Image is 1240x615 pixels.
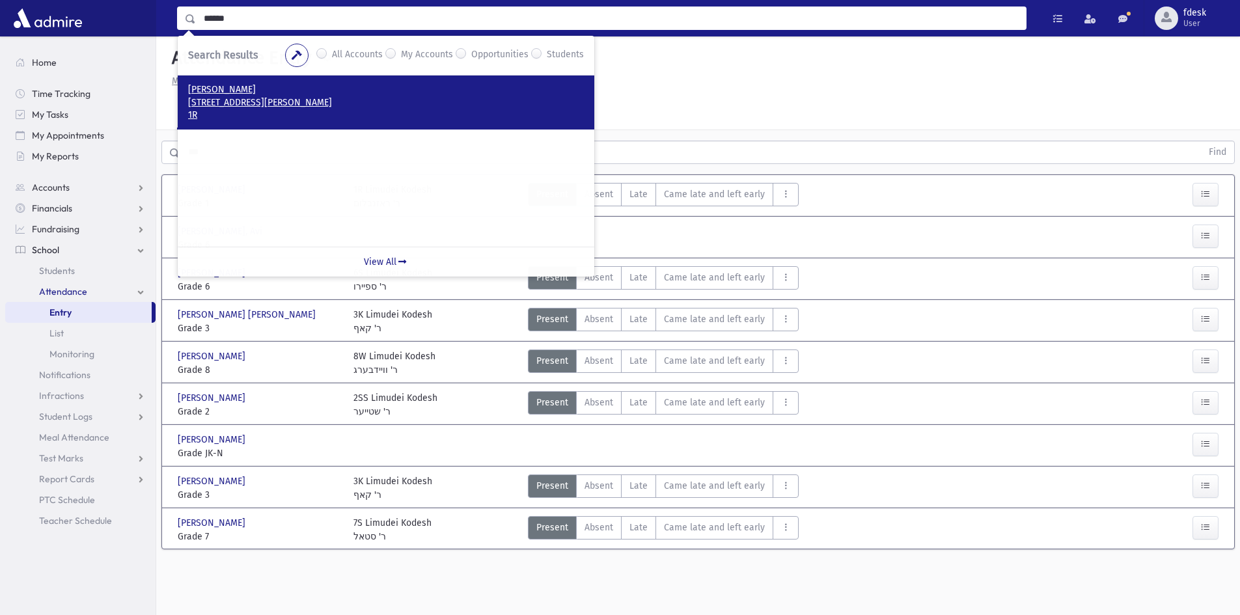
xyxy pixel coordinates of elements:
[528,183,799,210] div: AttTypes
[5,510,156,531] a: Teacher Schedule
[5,125,156,146] a: My Appointments
[536,396,568,409] span: Present
[585,312,613,326] span: Absent
[39,369,90,381] span: Notifications
[585,479,613,493] span: Absent
[32,57,57,68] span: Home
[5,281,156,302] a: Attendance
[49,327,64,339] span: List
[585,396,613,409] span: Absent
[172,75,286,87] u: Missing Attendance History
[178,474,248,488] span: [PERSON_NAME]
[353,474,432,502] div: 3K Limudei Kodesh ר' קאף
[32,223,79,235] span: Fundraising
[178,488,340,502] span: Grade 3
[39,265,75,277] span: Students
[585,354,613,368] span: Absent
[178,446,340,460] span: Grade JK-N
[528,349,799,377] div: AttTypes
[5,177,156,198] a: Accounts
[5,52,156,73] a: Home
[5,364,156,385] a: Notifications
[39,390,84,402] span: Infractions
[39,431,109,443] span: Meal Attendance
[629,479,648,493] span: Late
[5,406,156,427] a: Student Logs
[664,312,765,326] span: Came late and left early
[10,5,85,31] img: AdmirePro
[178,405,340,418] span: Grade 2
[5,83,156,104] a: Time Tracking
[178,321,340,335] span: Grade 3
[1201,141,1234,163] button: Find
[353,349,435,377] div: 8W Limudei Kodesh ר' וויידבערג
[5,448,156,469] a: Test Marks
[178,247,594,277] a: View All
[629,312,648,326] span: Late
[32,182,70,193] span: Accounts
[629,187,648,201] span: Late
[5,239,156,260] a: School
[188,49,258,61] span: Search Results
[536,312,568,326] span: Present
[5,427,156,448] a: Meal Attendance
[5,104,156,125] a: My Tasks
[196,7,1026,30] input: Search
[32,202,72,214] span: Financials
[1183,8,1206,18] span: fdesk
[547,48,584,63] label: Students
[178,516,248,530] span: [PERSON_NAME]
[1183,18,1206,29] span: User
[5,219,156,239] a: Fundraising
[178,308,318,321] span: [PERSON_NAME] [PERSON_NAME]
[5,146,156,167] a: My Reports
[188,96,584,109] p: [STREET_ADDRESS][PERSON_NAME]
[5,344,156,364] a: Monitoring
[353,391,437,418] div: 2SS Limudei Kodesh ר' שטייער
[528,516,799,543] div: AttTypes
[39,411,92,422] span: Student Logs
[664,396,765,409] span: Came late and left early
[5,302,152,323] a: Entry
[188,83,584,122] a: [PERSON_NAME] [STREET_ADDRESS][PERSON_NAME] 1R
[178,363,340,377] span: Grade 8
[585,271,613,284] span: Absent
[178,280,340,294] span: Grade 6
[32,109,68,120] span: My Tasks
[536,271,568,284] span: Present
[32,88,90,100] span: Time Tracking
[585,187,613,201] span: Absent
[39,494,95,506] span: PTC Schedule
[664,354,765,368] span: Came late and left early
[664,479,765,493] span: Came late and left early
[353,308,432,335] div: 3K Limudei Kodesh ר' קאף
[5,323,156,344] a: List
[664,271,765,284] span: Came late and left early
[188,109,584,122] p: 1R
[536,479,568,493] span: Present
[5,489,156,510] a: PTC Schedule
[39,473,94,485] span: Report Cards
[536,354,568,368] span: Present
[178,433,248,446] span: [PERSON_NAME]
[664,521,765,534] span: Came late and left early
[536,521,568,534] span: Present
[177,93,223,130] a: Single
[528,266,799,294] div: AttTypes
[49,348,94,360] span: Monitoring
[471,48,529,63] label: Opportunities
[188,83,584,96] p: [PERSON_NAME]
[39,515,112,526] span: Teacher Schedule
[528,474,799,502] div: AttTypes
[32,150,79,162] span: My Reports
[401,48,453,63] label: My Accounts
[32,130,104,141] span: My Appointments
[585,521,613,534] span: Absent
[5,469,156,489] a: Report Cards
[167,47,312,69] h5: Attendance Entry
[629,396,648,409] span: Late
[39,452,83,464] span: Test Marks
[178,391,248,405] span: [PERSON_NAME]
[5,260,156,281] a: Students
[39,286,87,297] span: Attendance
